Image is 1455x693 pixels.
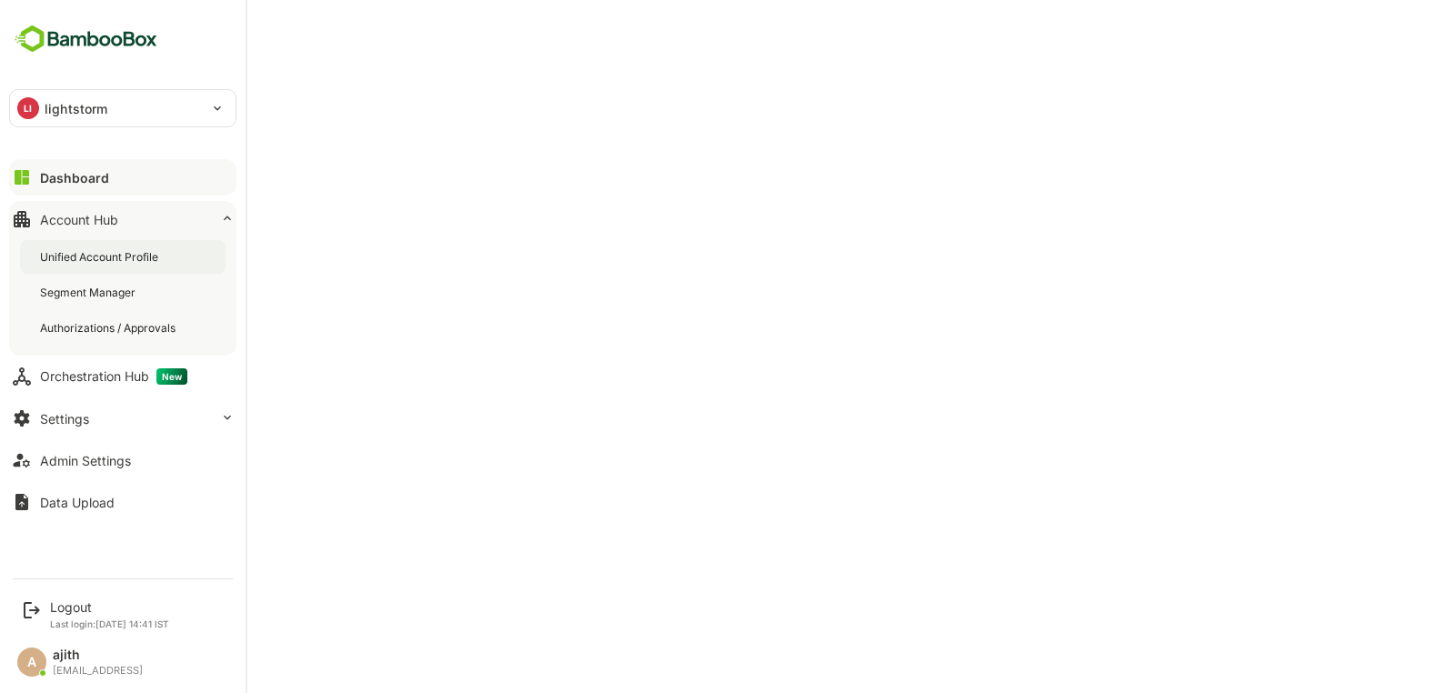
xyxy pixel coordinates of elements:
div: LIlightstorm [10,90,236,126]
div: Authorizations / Approvals [40,320,179,336]
p: Last login: [DATE] 14:41 IST [50,618,169,629]
div: LI [17,97,39,119]
button: Orchestration HubNew [9,358,236,395]
img: BambooboxFullLogoMark.5f36c76dfaba33ec1ec1367b70bb1252.svg [9,22,163,56]
button: Account Hub [9,201,236,237]
div: Segment Manager [40,285,139,300]
div: ajith [53,648,143,663]
div: Account Hub [40,212,118,227]
div: Settings [40,411,89,427]
span: New [156,368,187,385]
button: Dashboard [9,159,236,196]
div: Dashboard [40,170,109,186]
div: A [17,648,46,677]
div: Logout [50,599,169,615]
p: lightstorm [45,99,107,118]
div: Admin Settings [40,453,131,468]
button: Settings [9,400,236,437]
button: Data Upload [9,484,236,520]
div: [EMAIL_ADDRESS] [53,665,143,677]
div: Orchestration Hub [40,368,187,385]
button: Admin Settings [9,442,236,478]
div: Data Upload [40,495,115,510]
div: Unified Account Profile [40,249,162,265]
